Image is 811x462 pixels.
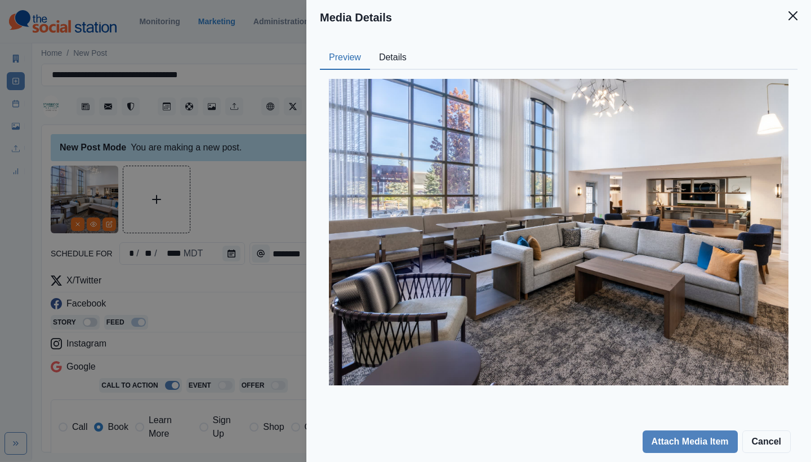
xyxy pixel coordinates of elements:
button: Attach Media Item [643,430,738,453]
button: Preview [320,46,370,70]
button: Details [370,46,416,70]
button: Cancel [742,430,791,453]
img: gy2hwrerdggnpw8o8rga [329,79,788,385]
button: Close [782,5,804,27]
